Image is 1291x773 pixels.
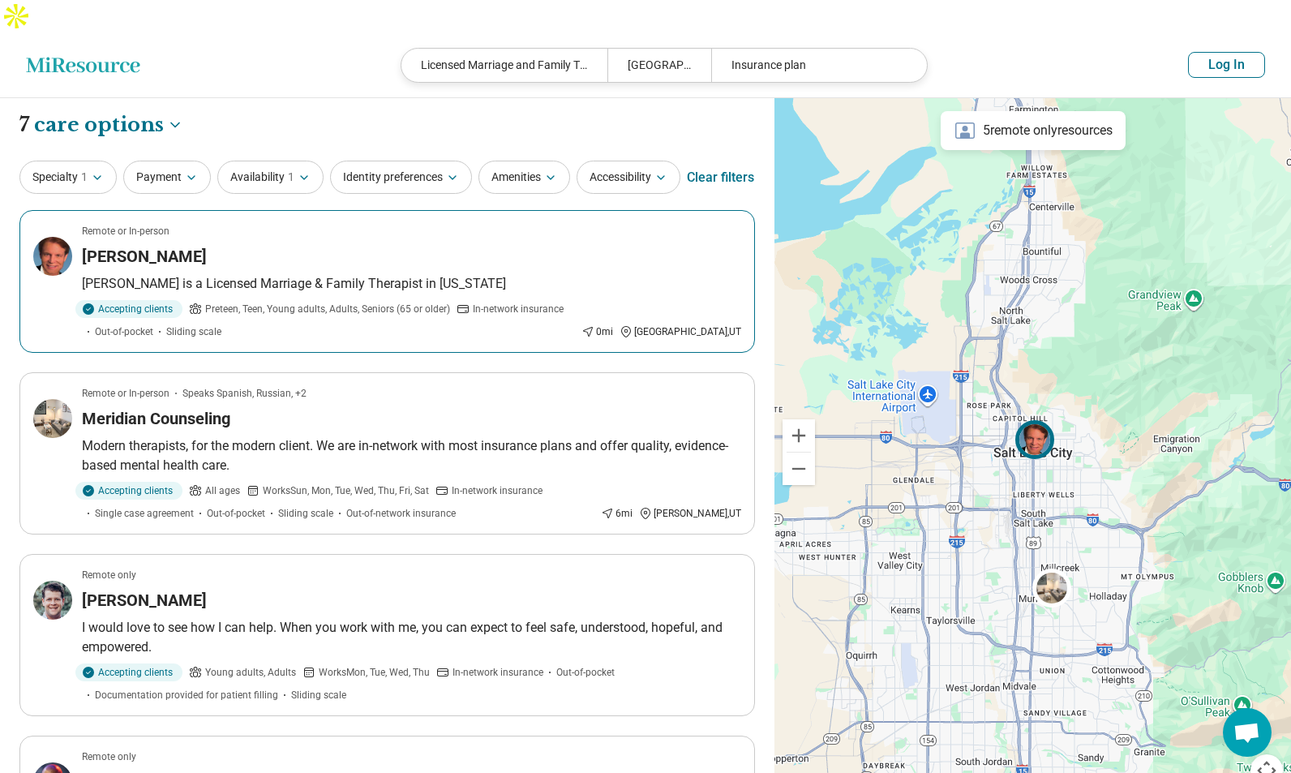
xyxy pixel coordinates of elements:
h3: [PERSON_NAME] [82,245,207,268]
button: Zoom out [783,453,815,485]
button: Availability1 [217,161,324,194]
span: Works Sun, Mon, Tue, Wed, Thu, Fri, Sat [263,483,429,498]
p: Remote or In-person [82,386,169,401]
button: Identity preferences [330,161,472,194]
h3: [PERSON_NAME] [82,589,207,612]
p: Remote only [82,568,136,582]
span: Speaks Spanish, Russian, +2 [182,386,307,401]
button: Accessibility [577,161,680,194]
p: [PERSON_NAME] is a Licensed Marriage & Family Therapist in [US_STATE] [82,274,741,294]
span: Young adults, Adults [205,665,296,680]
div: Accepting clients [75,482,182,500]
button: Care options [34,111,183,139]
span: Works Mon, Tue, Wed, Thu [319,665,430,680]
div: Licensed Marriage and Family Therapist (LMFT) [401,49,607,82]
div: [GEOGRAPHIC_DATA], [GEOGRAPHIC_DATA] [607,49,710,82]
button: Zoom in [783,419,815,452]
span: In-network insurance [452,483,543,498]
span: Documentation provided for patient filling [95,688,278,702]
span: Single case agreement [95,506,194,521]
span: In-network insurance [473,302,564,316]
span: care options [34,111,164,139]
div: Clear filters [687,158,754,197]
div: Accepting clients [75,300,182,318]
p: Remote only [82,749,136,764]
span: Out-of-pocket [556,665,615,680]
div: [PERSON_NAME] , UT [639,506,741,521]
div: Insurance plan [711,49,917,82]
p: Remote or In-person [82,224,169,238]
button: Payment [123,161,211,194]
div: 6 mi [601,506,633,521]
div: [GEOGRAPHIC_DATA] , UT [620,324,741,339]
a: Open chat [1223,708,1272,757]
span: 1 [81,169,88,186]
h3: Meridian Counseling [82,407,230,430]
span: Preteen, Teen, Young adults, Adults, Seniors (65 or older) [205,302,450,316]
div: 5 remote only resources [941,111,1126,150]
p: I would love to see how I can help. When you work with me, you can expect to feel safe, understoo... [82,618,741,657]
button: Amenities [478,161,570,194]
span: Out-of-pocket [207,506,265,521]
span: Sliding scale [166,324,221,339]
button: Specialty1 [19,161,117,194]
div: Accepting clients [75,663,182,681]
span: 1 [288,169,294,186]
span: Out-of-pocket [95,324,153,339]
span: Sliding scale [278,506,333,521]
span: Out-of-network insurance [346,506,456,521]
p: Modern therapists, for the modern client. We are in-network with most insurance plans and offer q... [82,436,741,475]
span: Sliding scale [291,688,346,702]
button: Log In [1188,52,1265,78]
span: In-network insurance [452,665,543,680]
h1: 7 [19,111,183,139]
span: All ages [205,483,240,498]
div: 0 mi [581,324,613,339]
